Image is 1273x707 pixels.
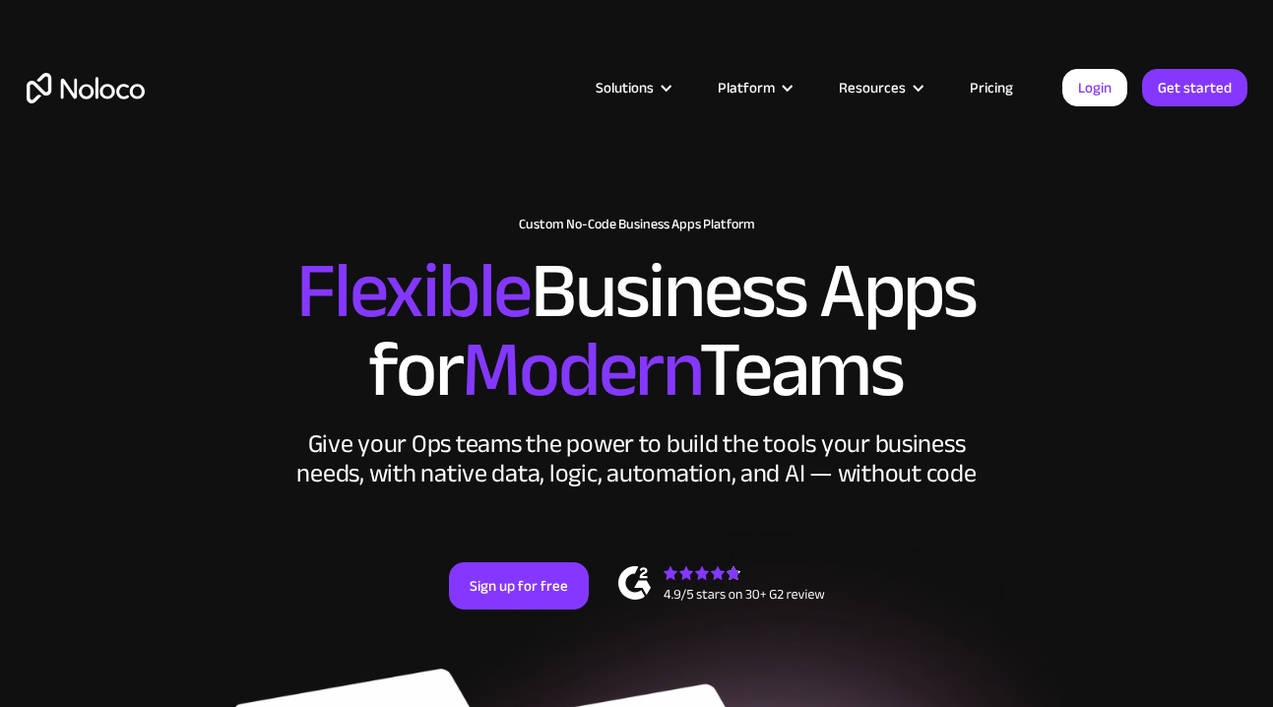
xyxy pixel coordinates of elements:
[571,75,693,100] div: Solutions
[27,217,1247,232] h1: Custom No-Code Business Apps Platform
[718,75,775,100] div: Platform
[27,252,1247,410] h2: Business Apps for Teams
[27,73,145,103] a: home
[296,218,531,364] span: Flexible
[462,296,699,443] span: Modern
[596,75,654,100] div: Solutions
[449,562,589,610] a: Sign up for free
[693,75,814,100] div: Platform
[945,75,1038,100] a: Pricing
[814,75,945,100] div: Resources
[1142,69,1247,106] a: Get started
[292,429,982,488] div: Give your Ops teams the power to build the tools your business needs, with native data, logic, au...
[1062,69,1127,106] a: Login
[839,75,906,100] div: Resources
